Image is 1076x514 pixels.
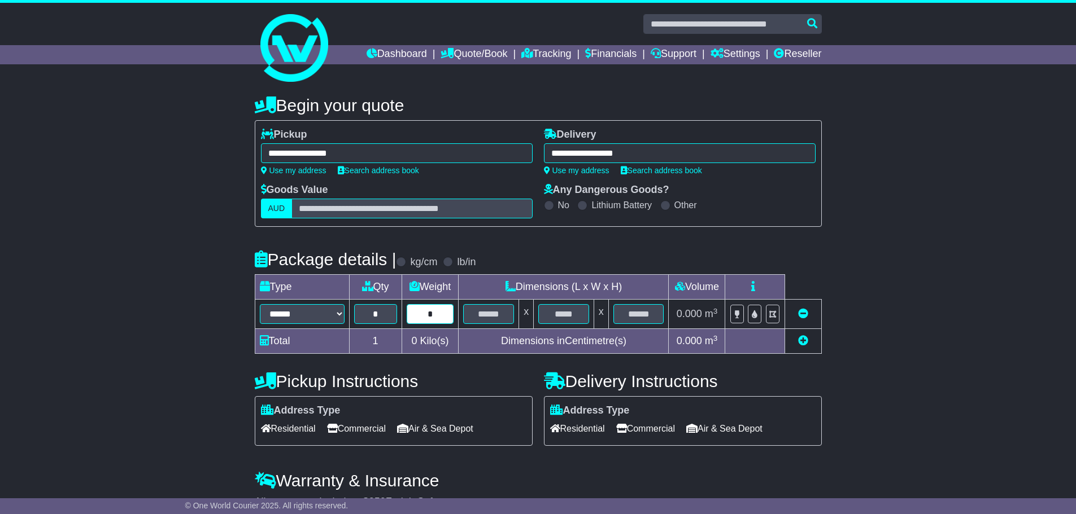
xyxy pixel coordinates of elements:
[585,45,637,64] a: Financials
[686,420,763,437] span: Air & Sea Depot
[544,372,822,390] h4: Delivery Instructions
[261,420,316,437] span: Residential
[621,166,702,175] a: Search address book
[255,471,822,490] h4: Warranty & Insurance
[798,335,808,346] a: Add new item
[255,496,822,508] div: All our quotes include a $ FreightSafe warranty.
[798,308,808,319] a: Remove this item
[591,200,652,210] label: Lithium Battery
[261,199,293,218] label: AUD
[550,420,605,437] span: Residential
[255,250,397,269] h4: Package details |
[713,307,718,315] sup: 3
[544,129,596,141] label: Delivery
[255,372,533,390] h4: Pickup Instructions
[369,496,386,507] span: 250
[459,275,669,300] td: Dimensions (L x W x H)
[521,45,571,64] a: Tracking
[261,166,326,175] a: Use my address
[711,45,760,64] a: Settings
[713,334,718,342] sup: 3
[651,45,696,64] a: Support
[519,300,534,329] td: x
[705,335,718,346] span: m
[669,275,725,300] td: Volume
[261,129,307,141] label: Pickup
[441,45,507,64] a: Quote/Book
[616,420,675,437] span: Commercial
[677,308,702,319] span: 0.000
[677,335,702,346] span: 0.000
[349,329,402,354] td: 1
[410,256,437,269] label: kg/cm
[457,256,476,269] label: lb/in
[255,275,349,300] td: Type
[402,329,459,354] td: Kilo(s)
[261,184,328,196] label: Goods Value
[594,300,608,329] td: x
[544,184,669,196] label: Any Dangerous Goods?
[397,420,473,437] span: Air & Sea Depot
[349,275,402,300] td: Qty
[185,501,348,510] span: © One World Courier 2025. All rights reserved.
[367,45,427,64] a: Dashboard
[402,275,459,300] td: Weight
[674,200,697,210] label: Other
[550,405,630,417] label: Address Type
[558,200,569,210] label: No
[327,420,386,437] span: Commercial
[411,335,417,346] span: 0
[459,329,669,354] td: Dimensions in Centimetre(s)
[255,96,822,115] h4: Begin your quote
[774,45,821,64] a: Reseller
[255,329,349,354] td: Total
[705,308,718,319] span: m
[544,166,609,175] a: Use my address
[261,405,341,417] label: Address Type
[338,166,419,175] a: Search address book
